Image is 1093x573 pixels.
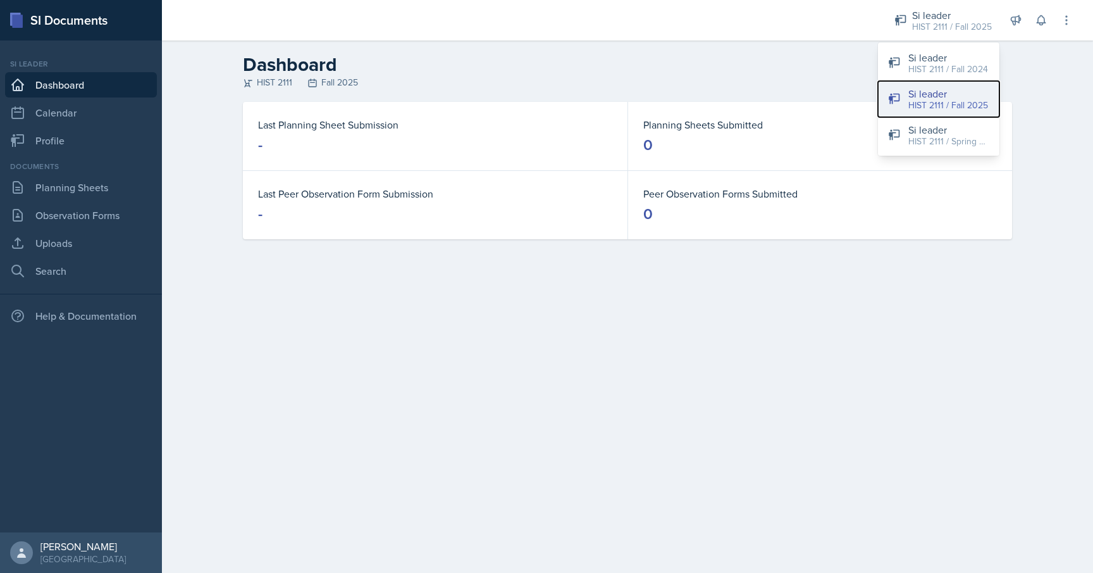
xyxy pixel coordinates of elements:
[908,63,988,76] div: HIST 2111 / Fall 2024
[258,135,262,155] div: -
[643,135,653,155] div: 0
[643,204,653,224] div: 0
[243,53,1012,76] h2: Dashboard
[258,204,262,224] div: -
[40,553,126,565] div: [GEOGRAPHIC_DATA]
[5,175,157,200] a: Planning Sheets
[908,86,988,101] div: Si leader
[5,72,157,98] a: Dashboard
[5,258,157,284] a: Search
[258,117,612,132] dt: Last Planning Sheet Submission
[878,117,999,153] button: Si leader HIST 2111 / Spring 2025
[5,58,157,70] div: Si leader
[5,203,157,228] a: Observation Forms
[908,50,988,65] div: Si leader
[912,8,992,23] div: Si leader
[5,128,157,153] a: Profile
[243,76,1012,89] div: HIST 2111 Fall 2025
[5,100,157,125] a: Calendar
[5,303,157,329] div: Help & Documentation
[908,99,988,112] div: HIST 2111 / Fall 2025
[878,81,999,117] button: Si leader HIST 2111 / Fall 2025
[908,122,989,137] div: Si leader
[643,117,997,132] dt: Planning Sheets Submitted
[5,230,157,256] a: Uploads
[912,20,992,34] div: HIST 2111 / Fall 2025
[258,186,612,201] dt: Last Peer Observation Form Submission
[643,186,997,201] dt: Peer Observation Forms Submitted
[908,135,989,148] div: HIST 2111 / Spring 2025
[5,161,157,172] div: Documents
[40,540,126,553] div: [PERSON_NAME]
[878,45,999,81] button: Si leader HIST 2111 / Fall 2024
